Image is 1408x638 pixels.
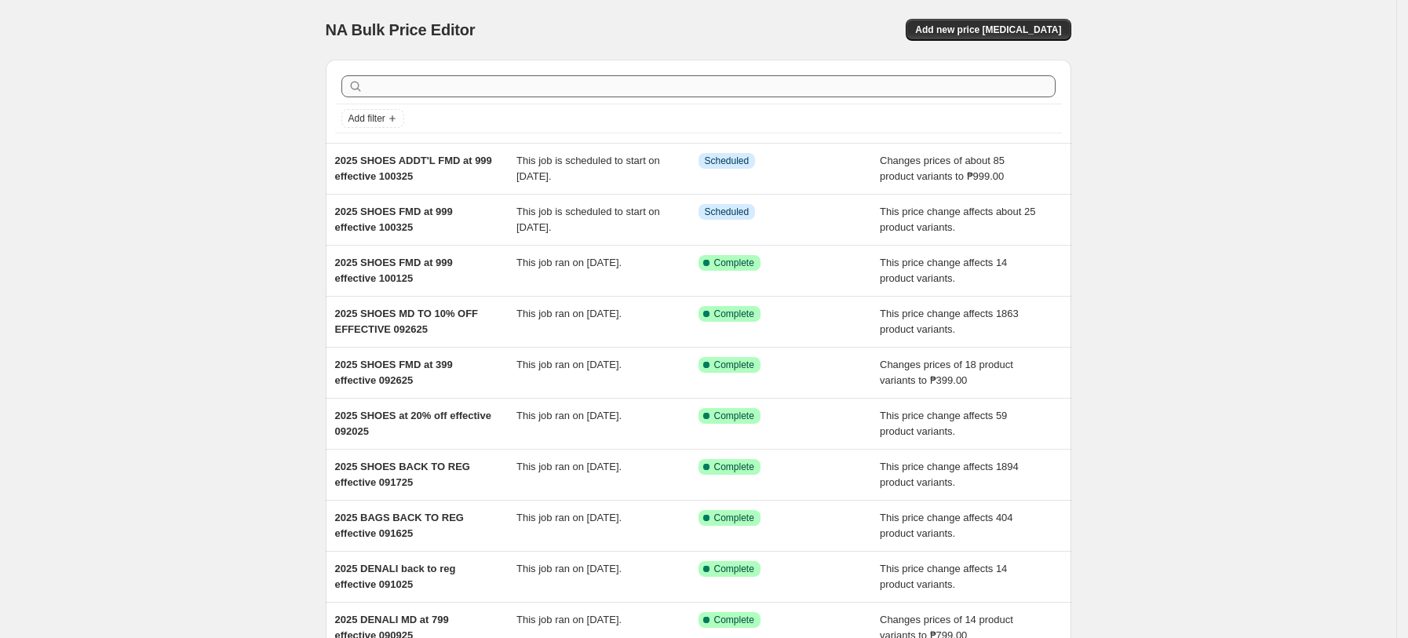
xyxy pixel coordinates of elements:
[516,308,622,319] span: This job ran on [DATE].
[705,206,750,218] span: Scheduled
[714,257,754,269] span: Complete
[880,206,1036,233] span: This price change affects about 25 product variants.
[335,155,492,182] span: 2025 SHOES ADDT'L FMD at 999 effective 100325
[348,112,385,125] span: Add filter
[326,21,476,38] span: NA Bulk Price Editor
[880,308,1019,335] span: This price change affects 1863 product variants.
[714,614,754,626] span: Complete
[516,155,660,182] span: This job is scheduled to start on [DATE].
[516,257,622,268] span: This job ran on [DATE].
[341,109,404,128] button: Add filter
[880,461,1019,488] span: This price change affects 1894 product variants.
[880,410,1007,437] span: This price change affects 59 product variants.
[516,461,622,472] span: This job ran on [DATE].
[880,155,1005,182] span: Changes prices of about 85 product variants to ₱999.00
[880,563,1007,590] span: This price change affects 14 product variants.
[335,410,491,437] span: 2025 SHOES at 20% off effective 092025
[516,410,622,421] span: This job ran on [DATE].
[516,614,622,625] span: This job ran on [DATE].
[714,512,754,524] span: Complete
[516,512,622,523] span: This job ran on [DATE].
[335,257,453,284] span: 2025 SHOES FMD at 999 effective 100125
[714,563,754,575] span: Complete
[714,410,754,422] span: Complete
[906,19,1071,41] button: Add new price [MEDICAL_DATA]
[714,308,754,320] span: Complete
[335,308,479,335] span: 2025 SHOES MD TO 10% OFF EFFECTIVE 092625
[335,206,453,233] span: 2025 SHOES FMD at 999 effective 100325
[335,359,453,386] span: 2025 SHOES FMD at 399 effective 092625
[516,359,622,370] span: This job ran on [DATE].
[880,512,1013,539] span: This price change affects 404 product variants.
[714,359,754,371] span: Complete
[714,461,754,473] span: Complete
[516,563,622,574] span: This job ran on [DATE].
[705,155,750,167] span: Scheduled
[880,359,1013,386] span: Changes prices of 18 product variants to ₱399.00
[516,206,660,233] span: This job is scheduled to start on [DATE].
[915,24,1061,36] span: Add new price [MEDICAL_DATA]
[335,461,470,488] span: 2025 SHOES BACK TO REG effective 091725
[335,512,464,539] span: 2025 BAGS BACK TO REG effective 091625
[335,563,456,590] span: 2025 DENALI back to reg effective 091025
[880,257,1007,284] span: This price change affects 14 product variants.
